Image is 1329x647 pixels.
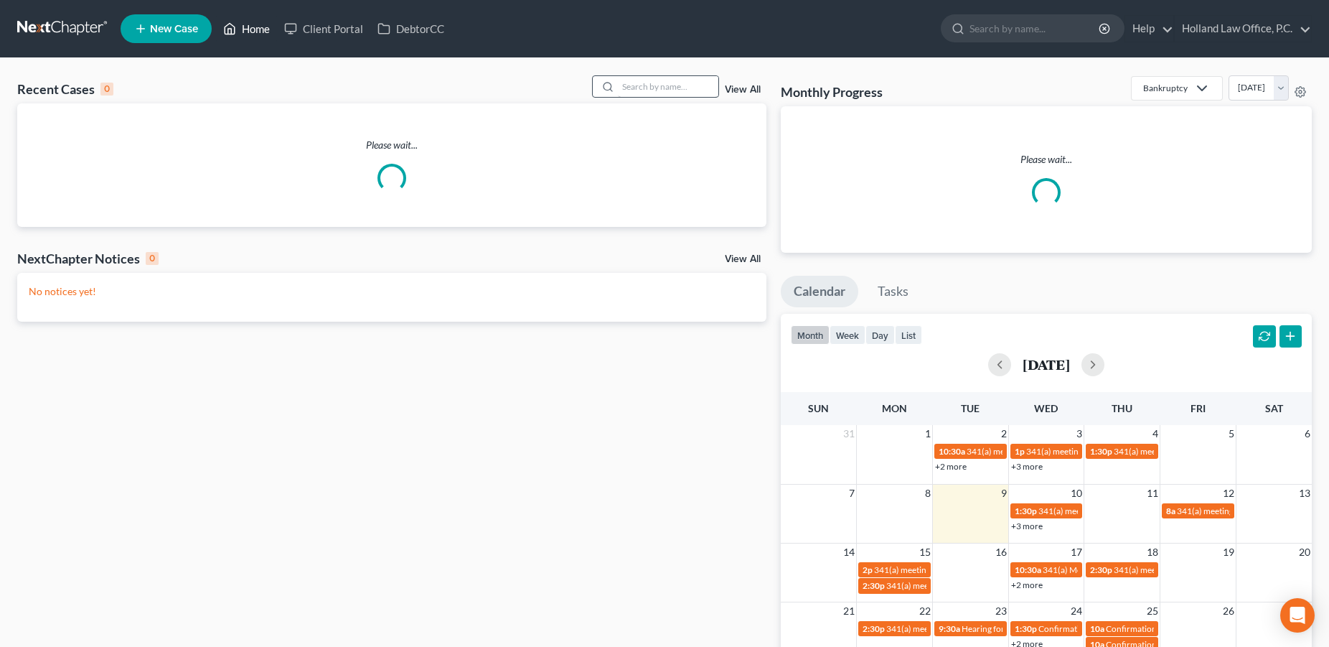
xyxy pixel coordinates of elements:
span: 341(a) meeting for [PERSON_NAME] & [PERSON_NAME] [967,446,1181,457]
span: 341(a) meeting for [PERSON_NAME] & [PERSON_NAME] [874,564,1089,575]
span: 19 [1221,544,1236,561]
span: 341(a) meeting for [PERSON_NAME] [886,623,1025,634]
span: 23 [994,602,1008,620]
span: 7 [847,485,856,502]
span: 1 [924,425,932,442]
span: Sat [1265,402,1283,414]
span: 15 [918,544,932,561]
span: 24 [1069,602,1084,620]
button: week [830,325,865,345]
span: 341(a) meeting for [MEDICAL_DATA][PERSON_NAME] [886,580,1094,591]
span: Wed [1034,402,1058,414]
span: 26 [1221,602,1236,620]
button: month [791,325,830,345]
span: 10:30a [1015,564,1041,575]
a: +3 more [1011,461,1043,472]
a: Client Portal [277,16,370,42]
span: Fri [1191,402,1206,414]
span: 17 [1069,544,1084,561]
span: 341(a) meeting for [PERSON_NAME] [1177,506,1315,516]
span: 16 [994,544,1008,561]
span: 341(a) meeting for [PERSON_NAME] [1114,564,1252,575]
span: 25 [1145,602,1160,620]
span: 5 [1227,425,1236,442]
span: 31 [842,425,856,442]
span: 10a [1090,623,1104,634]
button: day [865,325,895,345]
span: 21 [842,602,856,620]
span: 341(a) Meeting for [PERSON_NAME] [1043,564,1182,575]
p: Please wait... [792,152,1300,167]
span: 22 [918,602,932,620]
span: 12 [1221,485,1236,502]
span: 14 [842,544,856,561]
p: No notices yet! [29,284,755,299]
span: 8 [924,485,932,502]
a: +2 more [935,461,967,472]
div: Recent Cases [17,80,113,98]
span: 2:30p [1090,564,1112,575]
div: Bankruptcy [1143,82,1188,94]
div: 0 [146,252,159,265]
a: Home [216,16,277,42]
span: 18 [1145,544,1160,561]
span: Hearing for [PERSON_NAME] [962,623,1074,634]
a: View All [725,254,761,264]
span: 8a [1166,506,1175,516]
span: 11 [1145,485,1160,502]
span: 341(a) meeting for [PERSON_NAME] [1038,506,1177,516]
span: 4 [1151,425,1160,442]
span: 2:30p [863,623,885,634]
a: Help [1125,16,1173,42]
span: 9:30a [939,623,960,634]
h2: [DATE] [1023,357,1070,372]
input: Search by name... [969,15,1101,42]
span: 9 [1000,485,1008,502]
a: +3 more [1011,521,1043,531]
span: 341(a) meeting for [PERSON_NAME] & [PERSON_NAME] [1026,446,1241,457]
span: 341(a) meeting for [PERSON_NAME] [1114,446,1252,457]
span: 1:30p [1015,506,1037,516]
span: 1p [1015,446,1025,457]
span: 1:30p [1015,623,1037,634]
span: 3 [1075,425,1084,442]
a: +2 more [1011,579,1043,590]
div: NextChapter Notices [17,250,159,267]
span: Confirmation hearing for Broc Charleston second case & [PERSON_NAME] [1038,623,1318,634]
span: New Case [150,24,198,34]
p: Please wait... [17,138,766,152]
span: 2p [863,564,873,575]
span: 10:30a [939,446,965,457]
span: 10 [1069,485,1084,502]
div: 0 [100,83,113,96]
span: 13 [1297,485,1312,502]
span: 20 [1297,544,1312,561]
button: list [895,325,922,345]
span: Mon [882,402,907,414]
a: Calendar [781,276,858,307]
span: 2 [1000,425,1008,442]
span: Sun [808,402,829,414]
input: Search by name... [618,76,718,97]
span: Tue [961,402,980,414]
span: 6 [1303,425,1312,442]
span: Thu [1112,402,1132,414]
a: View All [725,85,761,95]
a: Tasks [865,276,921,307]
span: 1:30p [1090,446,1112,457]
h3: Monthly Progress [781,83,883,101]
a: DebtorCC [370,16,451,42]
span: 2:30p [863,580,885,591]
a: Holland Law Office, P.C. [1175,16,1311,42]
div: Open Intercom Messenger [1280,598,1315,633]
